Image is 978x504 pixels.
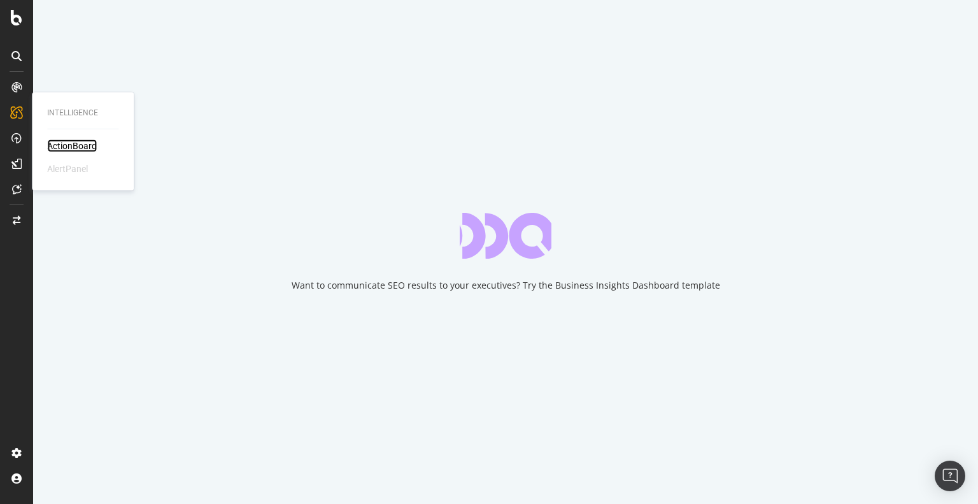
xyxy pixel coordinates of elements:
div: Open Intercom Messenger [935,461,965,491]
div: AlertPanel [47,162,88,175]
div: Want to communicate SEO results to your executives? Try the Business Insights Dashboard template [292,279,720,292]
a: ActionBoard [47,140,97,152]
div: Intelligence [47,108,118,119]
div: animation [460,213,551,259]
